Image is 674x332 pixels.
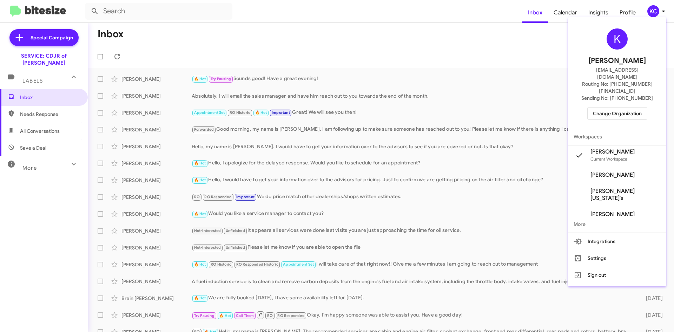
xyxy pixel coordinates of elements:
div: K [607,28,628,50]
button: Change Organization [587,107,647,120]
span: [PERSON_NAME] [588,55,646,66]
button: Integrations [568,233,666,250]
span: [PERSON_NAME] [590,171,635,178]
span: [PERSON_NAME] [590,148,635,155]
span: [PERSON_NAME][US_STATE]'s [590,188,661,202]
span: Current Workspace [590,156,627,162]
span: More [568,216,666,233]
span: [PERSON_NAME] [590,211,635,218]
span: Sending No: [PHONE_NUMBER] [581,95,653,102]
button: Sign out [568,267,666,284]
span: Workspaces [568,128,666,145]
span: Routing No: [PHONE_NUMBER][FINANCIAL_ID] [576,80,658,95]
button: Settings [568,250,666,267]
span: [EMAIL_ADDRESS][DOMAIN_NAME] [576,66,658,80]
span: Change Organization [593,108,642,119]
